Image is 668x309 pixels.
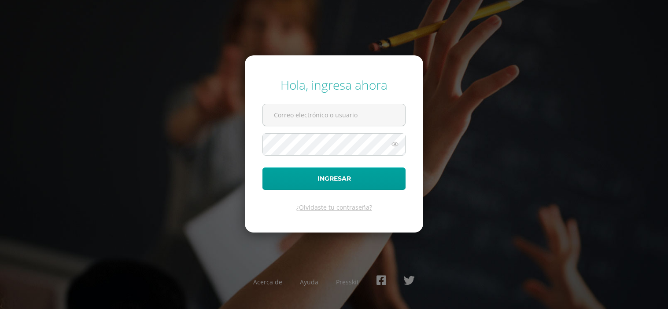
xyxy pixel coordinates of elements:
input: Correo electrónico o usuario [263,104,405,126]
button: Ingresar [262,167,406,190]
a: Ayuda [300,278,318,286]
a: Acerca de [253,278,282,286]
a: ¿Olvidaste tu contraseña? [296,203,372,211]
a: Presskit [336,278,359,286]
div: Hola, ingresa ahora [262,76,406,93]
